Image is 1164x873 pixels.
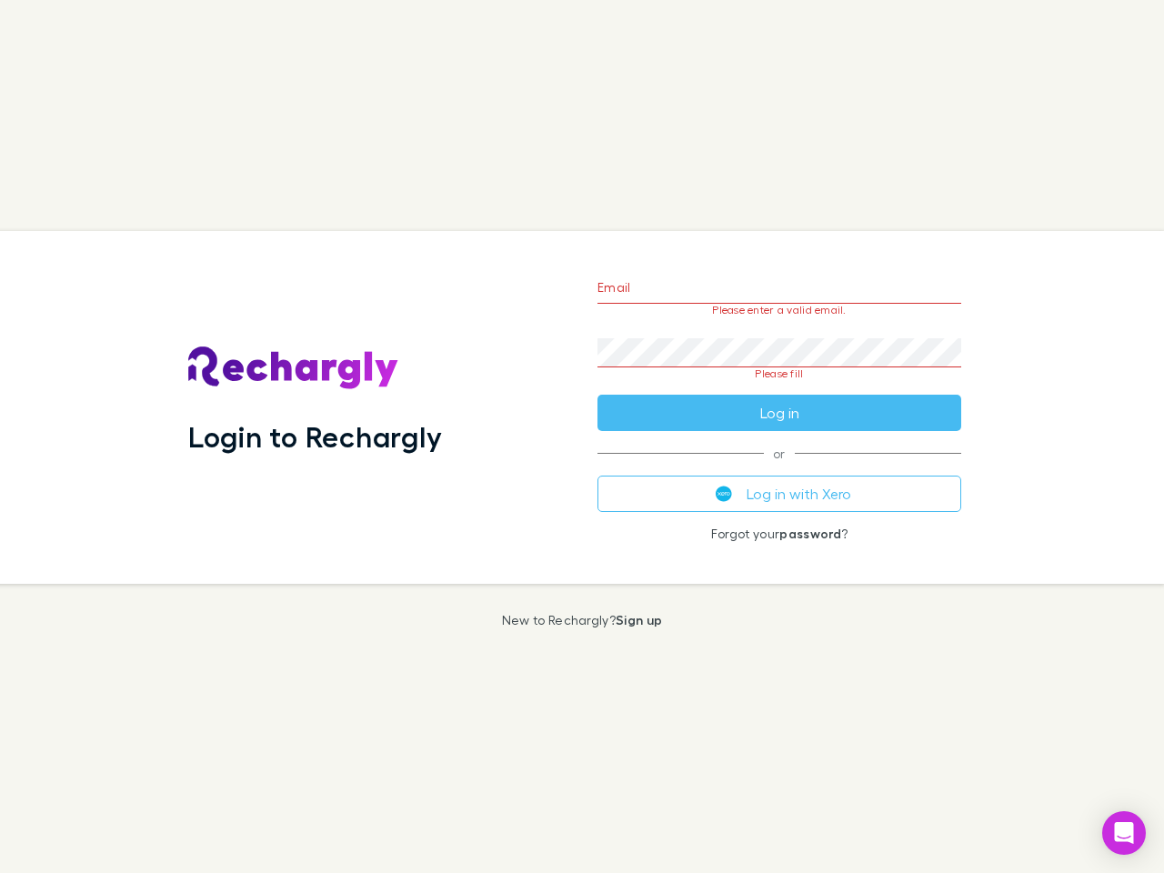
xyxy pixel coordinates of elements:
span: or [597,453,961,454]
img: Rechargly's Logo [188,346,399,390]
button: Log in with Xero [597,476,961,512]
a: password [779,526,841,541]
img: Xero's logo [716,486,732,502]
p: Please enter a valid email. [597,304,961,316]
a: Sign up [616,612,662,627]
p: New to Rechargly? [502,613,663,627]
p: Forgot your ? [597,527,961,541]
h1: Login to Rechargly [188,419,442,454]
p: Please fill [597,367,961,380]
button: Log in [597,395,961,431]
div: Open Intercom Messenger [1102,811,1146,855]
